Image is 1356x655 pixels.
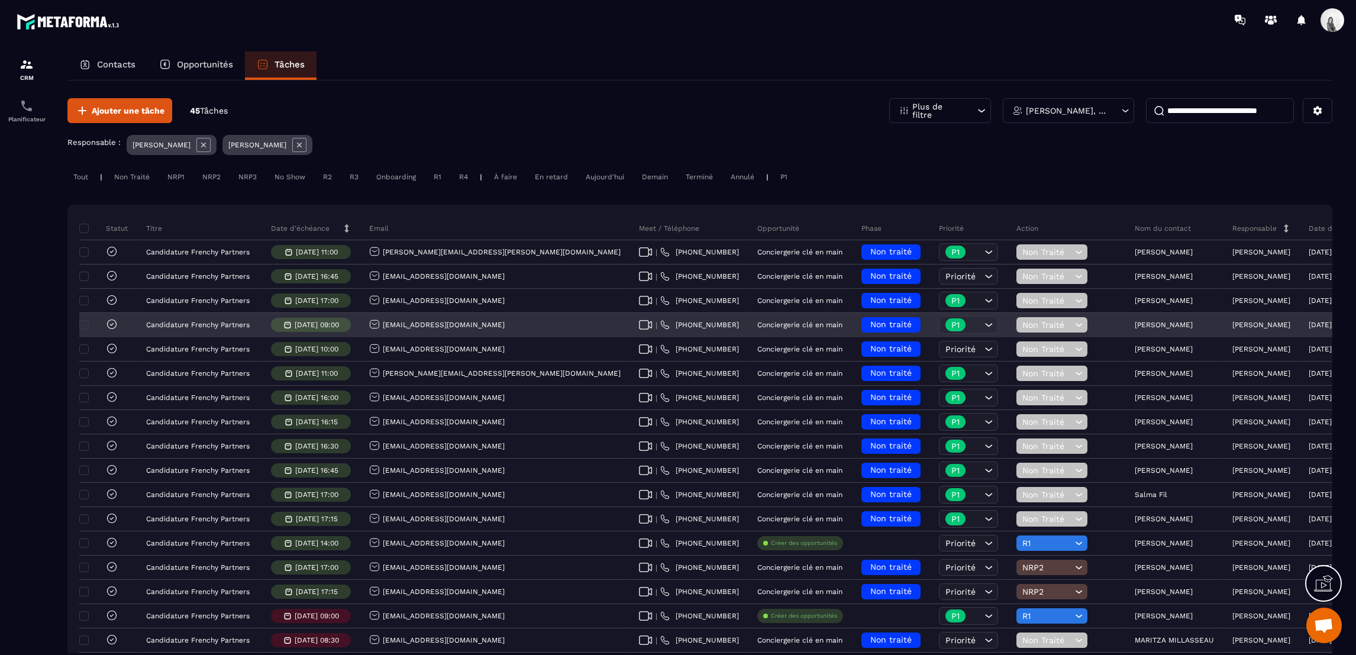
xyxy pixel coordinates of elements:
[656,491,657,499] span: |
[200,106,228,115] span: Tâches
[660,296,739,305] a: [PHONE_NUMBER]
[1232,272,1290,280] p: [PERSON_NAME]
[656,442,657,451] span: |
[757,588,842,596] p: Conciergerie clé en main
[680,170,719,184] div: Terminé
[757,442,842,450] p: Conciergerie clé en main
[1232,248,1290,256] p: [PERSON_NAME]
[428,170,447,184] div: R1
[147,51,245,80] a: Opportunités
[870,489,912,499] span: Non traité
[3,90,50,131] a: schedulerschedulerPlanificateur
[1022,247,1072,257] span: Non Traité
[1135,296,1193,305] p: [PERSON_NAME]
[951,393,960,402] p: P1
[757,418,842,426] p: Conciergerie clé en main
[951,442,960,450] p: P1
[190,105,228,117] p: 45
[757,393,842,402] p: Conciergerie clé en main
[295,491,338,499] p: [DATE] 17:00
[1309,369,1351,377] p: [DATE] 21:13
[1309,515,1351,523] p: [DATE] 21:13
[660,611,739,621] a: [PHONE_NUMBER]
[1022,417,1072,427] span: Non Traité
[912,102,964,119] p: Plus de filtre
[1232,515,1290,523] p: [PERSON_NAME]
[296,515,338,523] p: [DATE] 17:15
[1309,296,1352,305] p: [DATE] 10:39
[233,170,263,184] div: NRP3
[1016,224,1038,233] p: Action
[296,248,338,256] p: [DATE] 11:00
[1309,345,1351,353] p: [DATE] 21:14
[870,417,912,426] span: Non traité
[1022,369,1072,378] span: Non Traité
[370,170,422,184] div: Onboarding
[269,170,311,184] div: No Show
[656,369,657,378] span: |
[1135,491,1167,499] p: Salma Fil
[296,369,338,377] p: [DATE] 11:00
[656,321,657,330] span: |
[870,635,912,644] span: Non traité
[1309,418,1351,426] p: [DATE] 21:13
[870,586,912,596] span: Non traité
[146,612,250,620] p: Candidature Frenchy Partners
[870,295,912,305] span: Non traité
[296,418,338,426] p: [DATE] 16:15
[146,272,250,280] p: Candidature Frenchy Partners
[870,247,912,256] span: Non traité
[1135,563,1193,572] p: [PERSON_NAME]
[100,173,102,181] p: |
[1135,466,1193,475] p: [PERSON_NAME]
[1135,272,1193,280] p: [PERSON_NAME]
[951,296,960,305] p: P1
[295,539,338,547] p: [DATE] 14:00
[1135,248,1193,256] p: [PERSON_NAME]
[146,588,250,596] p: Candidature Frenchy Partners
[725,170,760,184] div: Annulé
[108,170,156,184] div: Non Traité
[1309,393,1351,402] p: [DATE] 21:13
[870,368,912,377] span: Non traité
[945,563,976,572] span: Priorité
[146,224,162,233] p: Titre
[951,418,960,426] p: P1
[1135,393,1193,402] p: [PERSON_NAME]
[20,99,34,113] img: scheduler
[1022,393,1072,402] span: Non Traité
[660,538,739,548] a: [PHONE_NUMBER]
[228,141,286,149] p: [PERSON_NAME]
[870,562,912,572] span: Non traité
[1022,441,1072,451] span: Non Traité
[951,321,960,329] p: P1
[1232,369,1290,377] p: [PERSON_NAME]
[656,345,657,354] span: |
[1309,466,1351,475] p: [DATE] 21:13
[1022,635,1072,645] span: Non Traité
[757,515,842,523] p: Conciergerie clé en main
[295,636,339,644] p: [DATE] 08:30
[1022,587,1072,596] span: NRP2
[1135,321,1193,329] p: [PERSON_NAME]
[1232,442,1290,450] p: [PERSON_NAME]
[1309,248,1351,256] p: [DATE] 21:13
[275,59,305,70] p: Tâches
[295,296,338,305] p: [DATE] 17:00
[771,539,837,547] p: Créer des opportunités
[660,344,739,354] a: [PHONE_NUMBER]
[656,466,657,475] span: |
[1135,442,1193,450] p: [PERSON_NAME]
[146,563,250,572] p: Candidature Frenchy Partners
[660,417,739,427] a: [PHONE_NUMBER]
[1022,538,1072,548] span: R1
[1306,608,1342,643] div: Ouvrir le chat
[1309,539,1351,547] p: [DATE] 21:13
[757,272,842,280] p: Conciergerie clé en main
[656,296,657,305] span: |
[951,466,960,475] p: P1
[660,272,739,281] a: [PHONE_NUMBER]
[146,442,250,450] p: Candidature Frenchy Partners
[344,170,364,184] div: R3
[1135,515,1193,523] p: [PERSON_NAME]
